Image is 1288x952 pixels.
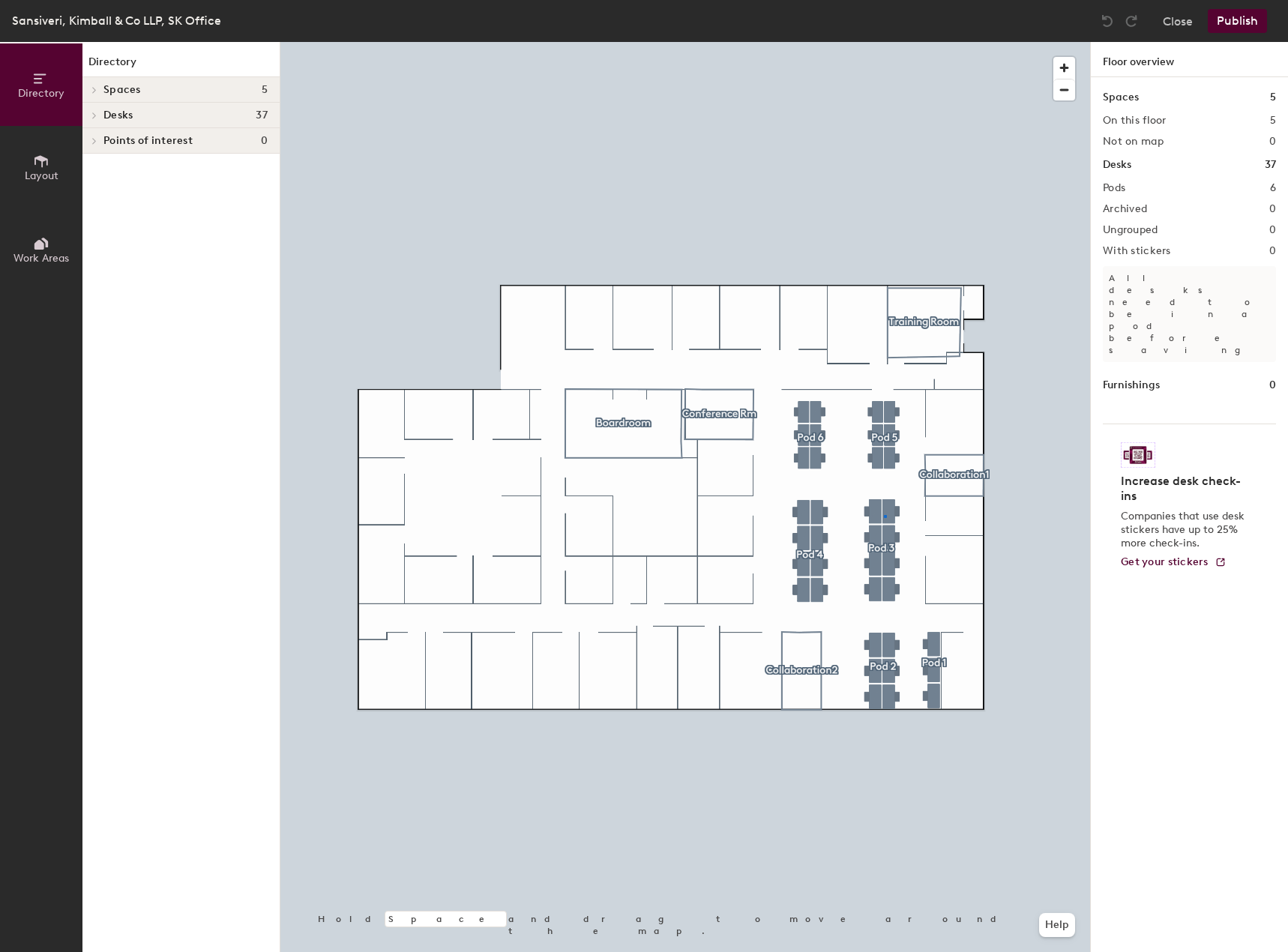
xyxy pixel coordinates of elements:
img: Undo [1100,13,1115,28]
h1: Desks [1103,157,1131,173]
h1: 0 [1269,377,1276,394]
h4: Increase desk check-ins [1121,474,1249,504]
h2: 0 [1269,245,1276,257]
h1: Floor overview [1091,42,1288,77]
div: Sansiveri, Kimball & Co LLP, SK Office [12,11,221,30]
span: Desks [103,109,133,121]
h2: 0 [1269,136,1276,148]
h2: Pods [1103,182,1125,194]
h1: Furnishings [1103,377,1160,394]
span: 5 [262,84,268,96]
span: Work Areas [13,252,69,265]
img: Redo [1124,13,1139,28]
p: Companies that use desk stickers have up to 25% more check-ins. [1121,510,1249,550]
h2: Ungrouped [1103,224,1158,236]
h2: 0 [1269,224,1276,236]
h2: 0 [1269,203,1276,215]
button: Publish [1208,9,1267,33]
button: Help [1039,913,1075,937]
p: All desks need to be in a pod before saving [1103,266,1276,362]
span: 0 [261,135,268,147]
h1: 37 [1265,157,1276,173]
a: Get your stickers [1121,556,1227,569]
span: Get your stickers [1121,555,1209,568]
h2: Archived [1103,203,1147,215]
span: 37 [256,109,268,121]
h2: Not on map [1103,136,1164,148]
button: Close [1163,9,1193,33]
img: Sticker logo [1121,442,1155,468]
h1: Directory [82,54,280,77]
span: Spaces [103,84,141,96]
span: Directory [18,87,64,100]
h2: On this floor [1103,115,1167,127]
h1: Spaces [1103,89,1139,106]
span: Points of interest [103,135,193,147]
h2: 5 [1270,115,1276,127]
span: Layout [25,169,58,182]
h2: With stickers [1103,245,1171,257]
h1: 5 [1270,89,1276,106]
h2: 6 [1270,182,1276,194]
